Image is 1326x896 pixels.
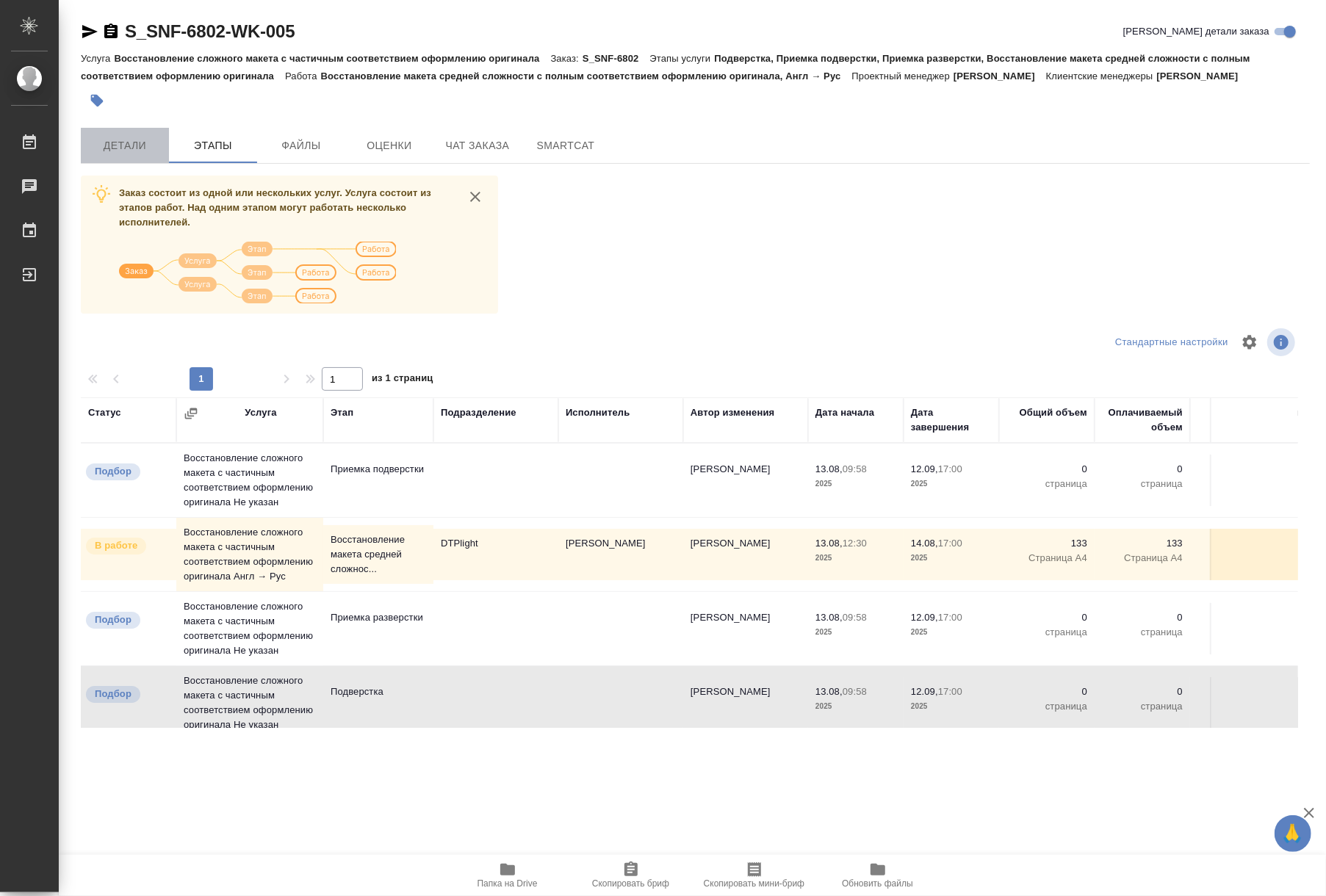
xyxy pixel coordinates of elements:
[911,538,938,549] p: 14.08,
[81,53,114,64] p: Услуга
[245,405,276,420] div: Услуга
[815,551,896,566] p: 2025
[583,53,650,64] p: S_SNF-6802
[1006,551,1087,566] p: Страница А4
[1006,462,1087,477] p: 0
[911,699,992,714] p: 2025
[1280,818,1305,849] span: 🙏
[114,53,550,64] p: Восстановление сложного макета с частичным соответствием оформлению оригинала
[815,538,843,549] p: 13.08,
[683,455,808,506] td: [PERSON_NAME]
[331,532,426,577] p: Восстановление макета средней сложнос...
[843,686,867,697] p: 09:58
[95,464,131,479] p: Подбор
[1102,684,1183,699] p: 0
[1006,536,1087,551] p: 133
[102,23,120,40] button: Скопировать ссылку
[184,406,198,421] button: Сгруппировать
[1123,24,1269,39] span: [PERSON_NAME] детали заказа
[1006,610,1087,625] p: 0
[81,84,113,117] button: Добавить тэг
[81,23,98,40] button: Скопировать ссылку для ЯМессенджера
[1102,405,1183,435] div: Оплачиваемый объем
[354,137,425,155] span: Оценки
[852,71,954,82] p: Проектный менеджер
[1006,477,1087,491] p: страница
[691,405,774,420] div: Автор изменения
[1020,405,1087,420] div: Общий объем
[938,686,962,697] p: 17:00
[843,538,867,549] p: 12:30
[911,477,992,491] p: 2025
[321,71,852,82] p: Восстановление макета средней сложности с полным соответствием оформлению оригинала, Англ → Рус
[1102,699,1183,714] p: страница
[442,137,513,155] span: Чат заказа
[433,529,558,580] td: DTPlight
[1006,625,1087,640] p: страница
[1102,625,1183,640] p: страница
[815,405,874,420] div: Дата начала
[90,137,160,155] span: Детали
[815,699,896,714] p: 2025
[178,137,248,155] span: Этапы
[843,463,867,474] p: 09:58
[1275,815,1311,852] button: 🙏
[176,666,323,740] td: Восстановление сложного макета с частичным соответствием оформлению оригинала Не указан
[1102,477,1183,491] p: страница
[1102,462,1183,477] p: 0
[266,137,336,155] span: Файлы
[954,71,1046,82] p: [PERSON_NAME]
[372,369,433,391] span: из 1 страниц
[1046,71,1157,82] p: Клиентские менеджеры
[1102,610,1183,625] p: 0
[1102,551,1183,566] p: Страница А4
[530,137,601,155] span: SmartCat
[911,551,992,566] p: 2025
[911,625,992,640] p: 2025
[95,687,131,701] p: Подбор
[1006,699,1087,714] p: страница
[683,603,808,654] td: [PERSON_NAME]
[95,613,131,627] p: Подбор
[125,21,295,41] a: S_SNF-6802-WK-005
[911,612,938,623] p: 12.09,
[558,529,683,580] td: [PERSON_NAME]
[95,538,137,553] p: В работе
[815,463,843,474] p: 13.08,
[551,53,583,64] p: Заказ:
[331,684,426,699] p: Подверстка
[88,405,121,420] div: Статус
[464,186,486,208] button: close
[938,538,962,549] p: 17:00
[331,405,353,420] div: Этап
[566,405,630,420] div: Исполнитель
[843,612,867,623] p: 09:58
[1232,325,1267,360] span: Настроить таблицу
[1102,536,1183,551] p: 133
[938,463,962,474] p: 17:00
[176,592,323,665] td: Восстановление сложного макета с частичным соответствием оформлению оригинала Не указан
[331,610,426,625] p: Приемка разверстки
[1111,331,1232,354] div: split button
[911,686,938,697] p: 12.09,
[815,477,896,491] p: 2025
[1157,71,1250,82] p: [PERSON_NAME]
[815,625,896,640] p: 2025
[938,612,962,623] p: 17:00
[176,444,323,517] td: Восстановление сложного макета с частичным соответствием оформлению оригинала Не указан
[815,686,843,697] p: 13.08,
[176,518,323,591] td: Восстановление сложного макета с частичным соответствием оформлению оригинала Англ → Рус
[815,612,843,623] p: 13.08,
[683,677,808,729] td: [PERSON_NAME]
[1267,328,1298,356] span: Посмотреть информацию
[911,405,992,435] div: Дата завершения
[650,53,715,64] p: Этапы услуги
[119,187,431,228] span: Заказ состоит из одной или нескольких услуг. Услуга состоит из этапов работ. Над одним этапом мог...
[285,71,321,82] p: Работа
[331,462,426,477] p: Приемка подверстки
[911,463,938,474] p: 12.09,
[1006,684,1087,699] p: 0
[683,529,808,580] td: [PERSON_NAME]
[441,405,516,420] div: Подразделение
